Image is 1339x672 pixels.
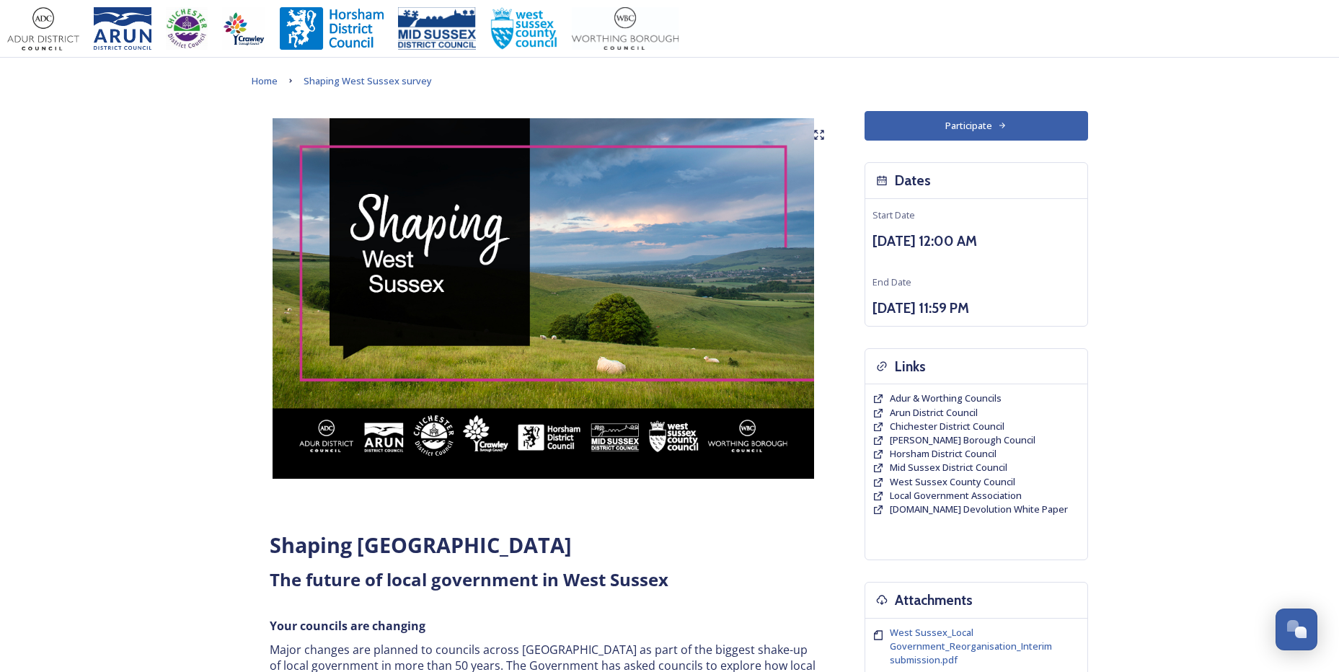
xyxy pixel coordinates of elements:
a: Home [252,72,278,89]
span: Home [252,74,278,87]
a: [PERSON_NAME] Borough Council [890,433,1035,447]
span: Mid Sussex District Council [890,461,1007,474]
button: Participate [865,111,1088,141]
strong: Shaping [GEOGRAPHIC_DATA] [270,531,572,559]
span: Horsham District Council [890,447,996,460]
img: CDC%20Logo%20-%20you%20may%20have%20a%20better%20version.jpg [166,7,208,50]
a: Arun District Council [890,406,978,420]
a: West Sussex County Council [890,475,1015,489]
a: Local Government Association [890,489,1022,503]
button: Open Chat [1276,609,1317,650]
img: Arun%20District%20Council%20logo%20blue%20CMYK.jpg [94,7,151,50]
strong: Your councils are changing [270,618,425,634]
img: Adur%20logo%20%281%29.jpeg [7,7,79,50]
a: [DOMAIN_NAME] Devolution White Paper [890,503,1068,516]
span: Local Government Association [890,489,1022,502]
span: Arun District Council [890,406,978,419]
span: End Date [872,275,911,288]
a: Chichester District Council [890,420,1004,433]
img: Crawley%20BC%20logo.jpg [222,7,265,50]
a: Shaping West Sussex survey [304,72,432,89]
span: [PERSON_NAME] Borough Council [890,433,1035,446]
img: 150ppimsdc%20logo%20blue.png [398,7,476,50]
h3: Links [895,356,926,377]
h3: [DATE] 12:00 AM [872,231,1080,252]
h3: Attachments [895,590,973,611]
h3: [DATE] 11:59 PM [872,298,1080,319]
span: Shaping West Sussex survey [304,74,432,87]
img: Worthing_Adur%20%281%29.jpg [572,7,679,50]
a: Mid Sussex District Council [890,461,1007,474]
span: West Sussex County Council [890,475,1015,488]
a: Adur & Worthing Councils [890,392,1002,405]
a: Horsham District Council [890,447,996,461]
strong: The future of local government in West Sussex [270,567,668,591]
h3: Dates [895,170,931,191]
span: Start Date [872,208,915,221]
img: Horsham%20DC%20Logo.jpg [280,7,384,50]
span: West Sussex_Local Government_Reorganisation_Interim submission.pdf [890,626,1052,666]
img: WSCCPos-Spot-25mm.jpg [490,7,558,50]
